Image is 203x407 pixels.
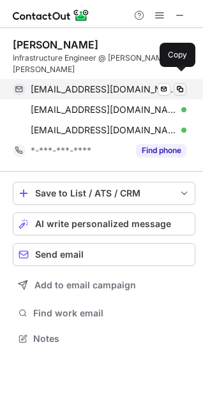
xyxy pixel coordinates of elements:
button: Reveal Button [136,144,186,157]
button: save-profile-one-click [13,182,195,205]
div: [PERSON_NAME] [13,38,98,51]
button: AI write personalized message [13,212,195,235]
span: AI write personalized message [35,219,171,229]
div: Save to List / ATS / CRM [35,188,173,198]
span: Send email [35,249,84,260]
span: Find work email [33,307,190,319]
button: Notes [13,330,195,348]
span: [EMAIL_ADDRESS][DOMAIN_NAME] [31,104,177,115]
div: Infrastructure Engineer @ [PERSON_NAME] [PERSON_NAME] [13,52,195,75]
span: Notes [33,333,190,344]
img: ContactOut v5.3.10 [13,8,89,23]
button: Find work email [13,304,195,322]
button: Add to email campaign [13,274,195,297]
span: Add to email campaign [34,280,136,290]
span: [EMAIL_ADDRESS][DOMAIN_NAME] [31,124,177,136]
span: [EMAIL_ADDRESS][DOMAIN_NAME] [31,84,177,95]
button: Send email [13,243,195,266]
